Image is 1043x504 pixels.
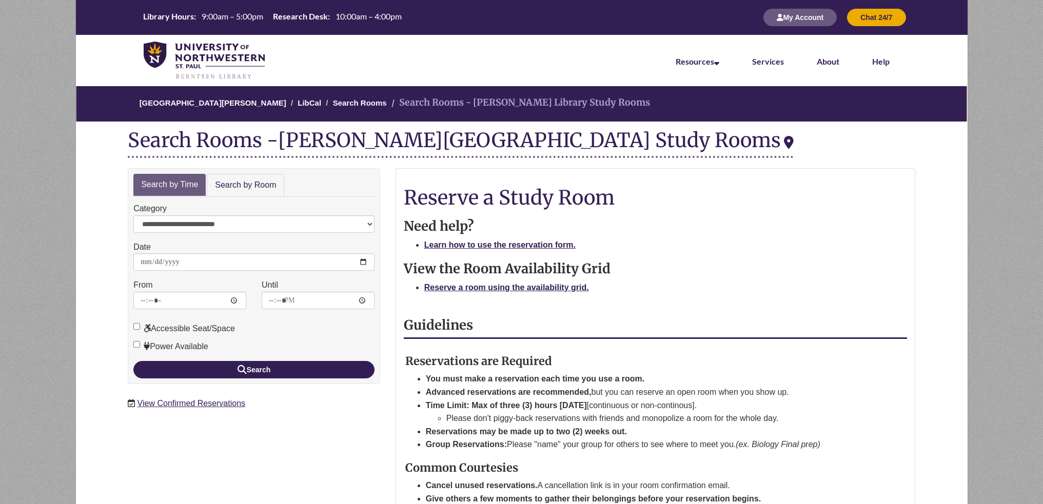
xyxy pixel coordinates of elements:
[426,438,882,451] li: Please "name" your group for others to see where to meet you.
[404,260,611,277] strong: View the Room Availability Grid
[424,240,576,249] a: Learn how to use the reservation form.
[133,361,375,378] button: Search
[133,278,152,292] label: From
[133,202,167,215] label: Category
[426,388,592,396] strong: Advanced reservations are recommended,
[262,278,278,292] label: Until
[133,341,140,348] input: Power Available
[426,386,882,399] li: but you can reserve an open room when you show up.
[133,340,208,353] label: Power Available
[278,128,794,152] div: [PERSON_NAME][GEOGRAPHIC_DATA] Study Rooms
[763,13,837,22] a: My Account
[139,11,198,22] th: Library Hours:
[426,494,761,503] strong: Give others a few moments to gather their belongings before your reservation begins.
[847,13,906,22] a: Chat 24/7
[404,218,474,234] strong: Need help?
[404,317,473,333] strong: Guidelines
[269,11,331,22] th: Research Desk:
[405,460,518,475] strong: Common Courtesies
[333,98,387,107] a: Search Rooms
[137,399,245,408] a: View Confirmed Reservations
[426,427,627,436] strong: Reservations may be made up to two (2) weeks out.
[817,56,839,66] a: About
[736,440,820,449] em: (ex. Biology Final prep)
[426,481,538,490] strong: Cancel unused reservations.
[404,187,907,208] h1: Reserve a Study Room
[128,86,915,122] nav: Breadcrumb
[426,374,645,383] strong: You must make a reservation each time you use a room.
[133,174,206,196] a: Search by Time
[676,56,719,66] a: Resources
[426,440,507,449] strong: Group Reservations:
[872,56,890,66] a: Help
[405,354,552,368] strong: Reservations are Required
[752,56,784,66] a: Services
[298,98,321,107] a: LibCal
[207,174,284,197] a: Search by Room
[133,323,140,330] input: Accessible Seat/Space
[426,399,882,425] li: [continuous or non-continous].
[144,42,265,80] img: UNWSP Library Logo
[336,11,402,21] span: 10:00am – 4:00pm
[133,240,151,254] label: Date
[426,479,882,492] li: A cancellation link is in your room confirmation email.
[763,9,837,26] button: My Account
[446,412,882,425] li: Please don't piggy-back reservations with friends and monopolize a room for the whole day.
[139,11,406,24] a: Hours Today
[424,283,589,292] a: Reserve a room using the availability grid.
[128,129,794,158] div: Search Rooms -
[426,401,587,410] strong: Time Limit: Max of three (3) hours [DATE]
[140,98,286,107] a: [GEOGRAPHIC_DATA][PERSON_NAME]
[133,322,235,335] label: Accessible Seat/Space
[847,9,906,26] button: Chat 24/7
[139,11,406,23] table: Hours Today
[202,11,263,21] span: 9:00am – 5:00pm
[389,95,650,110] li: Search Rooms - [PERSON_NAME] Library Study Rooms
